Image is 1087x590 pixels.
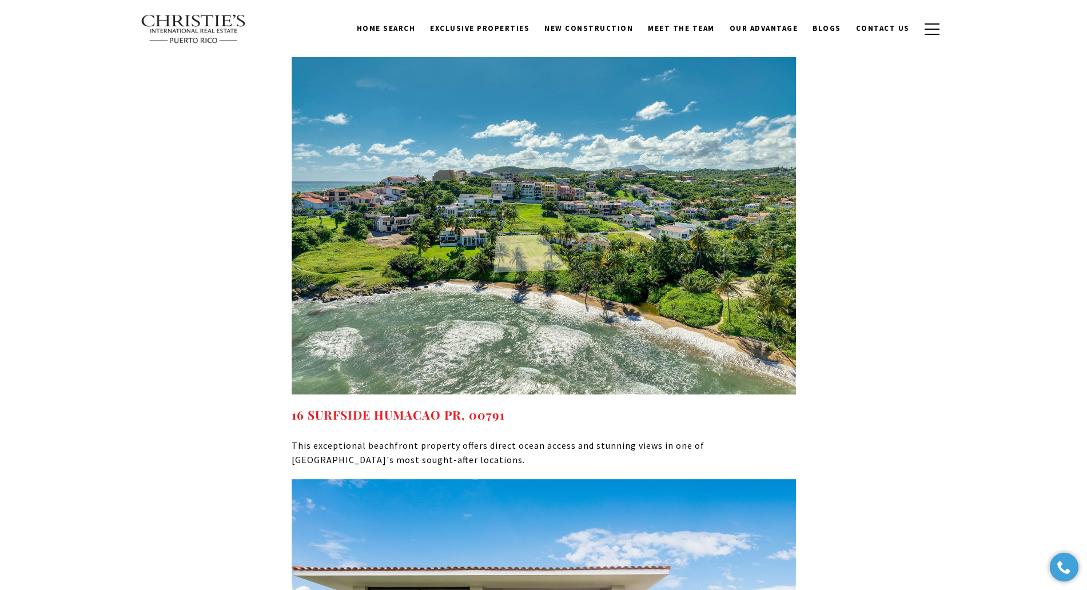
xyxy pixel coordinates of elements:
span: Our Advantage [730,23,798,33]
img: Christie's International Real Estate text transparent background [141,14,247,44]
a: Exclusive Properties [423,18,537,39]
a: Our Advantage [722,18,806,39]
a: 16 SURFSIDE HUMACAO PR, 00791 [292,406,505,422]
p: This exceptional beachfront property offers direct ocean access and stunning views in one of [GEO... [292,438,796,468]
a: Blogs [805,18,849,39]
a: Home Search [349,18,423,39]
span: Blogs [813,23,841,33]
span: New Construction [544,23,633,33]
a: New Construction [537,18,640,39]
a: Meet the Team [640,18,722,39]
span: Exclusive Properties [430,23,529,33]
span: Contact Us [856,23,910,33]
